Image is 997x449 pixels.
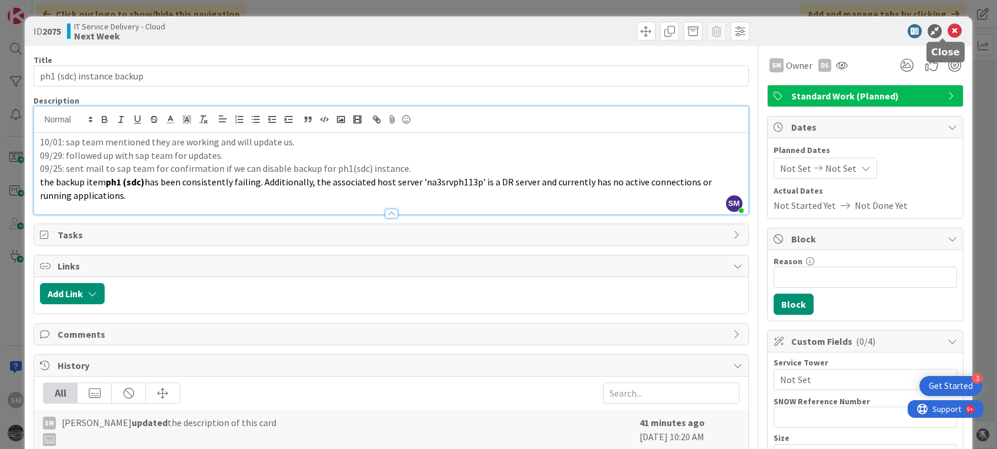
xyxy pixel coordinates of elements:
[34,95,79,106] span: Description
[62,415,276,446] span: [PERSON_NAME] the description of this card
[132,417,168,428] b: updated
[780,372,936,387] span: Not Set
[856,335,875,347] span: ( 0/4 )
[774,358,957,367] div: Service Tower
[74,31,165,41] b: Next Week
[919,376,982,396] div: Open Get Started checklist, remaining modules: 3
[106,176,145,188] strong: ph1 (sdc)
[59,5,65,14] div: 9+
[774,294,814,315] button: Block
[603,383,740,404] input: Search...
[58,358,727,372] span: History
[726,195,742,212] span: SM
[791,89,942,103] span: Standard Work (Planned)
[791,232,942,246] span: Block
[931,46,960,58] h5: Close
[40,283,105,304] button: Add Link
[40,176,714,201] span: has been consistently failing. Additionally, the associated host server 'na3srvph113p' is a DR se...
[818,59,831,72] div: DS
[44,383,78,403] div: All
[774,256,802,267] label: Reason
[774,198,836,212] span: Not Started Yet
[40,162,742,175] p: 09/25: sent mail to sap team for confirmation if we can disable backup for ph1(sdc) instance.
[640,417,705,428] b: 41 minutes ago
[825,161,857,175] span: Not Set
[42,25,61,37] b: 2075
[791,334,942,348] span: Custom Fields
[40,176,106,188] span: the backup item
[929,380,973,392] div: Get Started
[74,22,165,31] span: IT Service Delivery - Cloud
[780,161,811,175] span: Not Set
[972,373,982,384] div: 3
[774,434,957,442] div: Size
[774,185,957,197] span: Actual Dates
[58,327,727,341] span: Comments
[40,149,742,162] p: 09/29: followed up with sap team for updates.
[791,120,942,134] span: Dates
[34,55,52,65] label: Title
[58,259,727,273] span: Links
[774,396,870,407] label: SNOW Reference Number
[774,144,957,157] span: Planned Dates
[58,228,727,242] span: Tasks
[43,417,56,430] div: SM
[770,58,784,72] div: SM
[25,2,53,16] span: Support
[34,65,748,87] input: type card name here...
[34,24,61,38] span: ID
[855,198,908,212] span: Not Done Yet
[40,135,742,149] p: 10/01: sap team mentioned they are working and will update us.
[786,58,812,72] span: Owner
